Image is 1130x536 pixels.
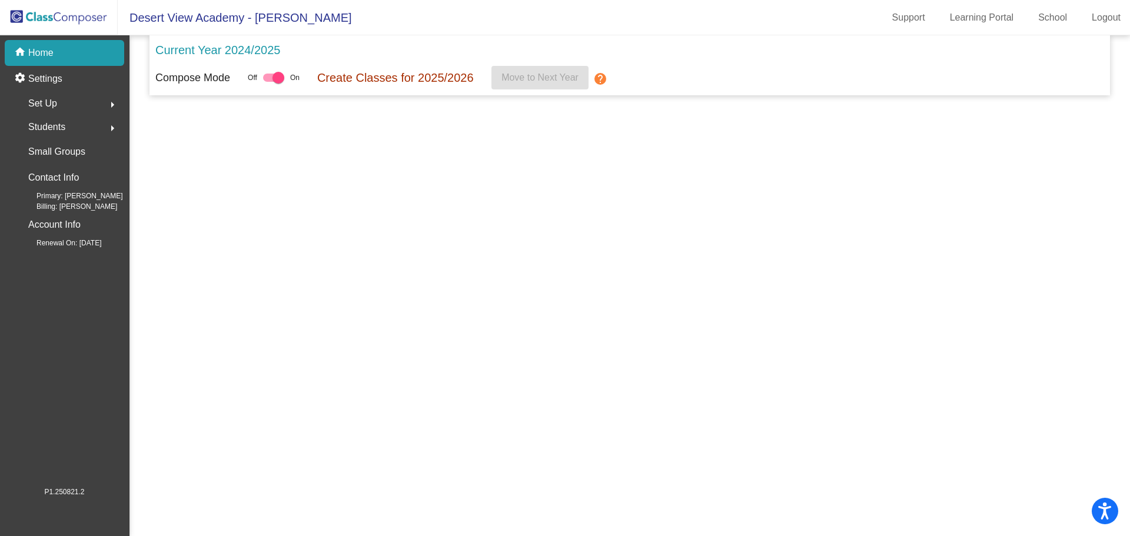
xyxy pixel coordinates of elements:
p: Create Classes for 2025/2026 [317,69,474,86]
mat-icon: settings [14,72,28,86]
p: Account Info [28,217,81,233]
p: Contact Info [28,169,79,186]
mat-icon: arrow_right [105,98,119,112]
span: On [290,72,300,83]
mat-icon: home [14,46,28,60]
p: Home [28,46,54,60]
a: Support [883,8,935,27]
mat-icon: help [593,72,607,86]
p: Compose Mode [155,70,230,86]
p: Current Year 2024/2025 [155,41,280,59]
span: Renewal On: [DATE] [18,238,101,248]
span: Primary: [PERSON_NAME] [18,191,123,201]
a: School [1029,8,1076,27]
span: Students [28,119,65,135]
p: Settings [28,72,62,86]
span: Billing: [PERSON_NAME] [18,201,117,212]
a: Logout [1082,8,1130,27]
span: Desert View Academy - [PERSON_NAME] [118,8,352,27]
a: Learning Portal [940,8,1023,27]
mat-icon: arrow_right [105,121,119,135]
span: Move to Next Year [501,72,579,82]
span: Set Up [28,95,57,112]
span: Off [248,72,257,83]
button: Move to Next Year [491,66,589,89]
p: Small Groups [28,144,85,160]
